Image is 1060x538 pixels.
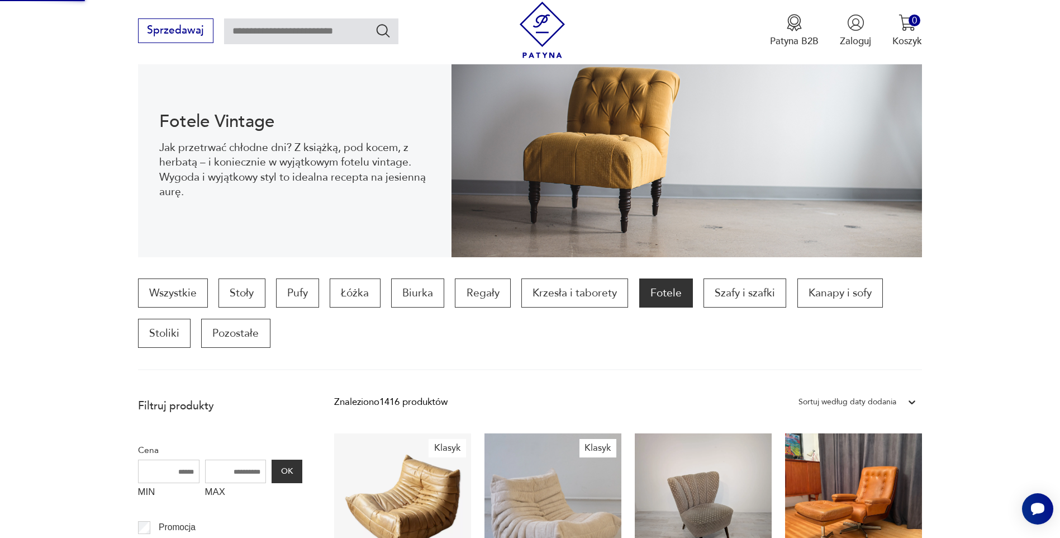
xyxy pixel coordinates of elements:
a: Sprzedawaj [138,27,213,36]
label: MIN [138,483,199,504]
p: Zaloguj [840,35,871,48]
a: Ikona medaluPatyna B2B [770,14,819,48]
a: Łóżka [330,279,380,308]
a: Pufy [276,279,319,308]
div: 0 [909,15,920,26]
button: Patyna B2B [770,14,819,48]
a: Fotele [639,279,693,308]
button: OK [272,460,302,483]
a: Stoliki [138,319,191,348]
img: Ikona medalu [786,14,803,31]
p: Cena [138,443,302,457]
a: Regały [455,279,510,308]
p: Filtruj produkty [138,399,302,413]
a: Wszystkie [138,279,208,308]
iframe: Smartsupp widget button [1022,493,1053,525]
a: Szafy i szafki [704,279,786,308]
a: Kanapy i sofy [797,279,883,308]
div: Znaleziono 1416 produktów [334,395,448,409]
a: Pozostałe [201,319,270,348]
p: Patyna B2B [770,35,819,48]
a: Stoły [218,279,265,308]
button: Zaloguj [840,14,871,48]
img: Ikonka użytkownika [847,14,864,31]
p: Koszyk [892,35,922,48]
div: Sortuj według daty dodania [798,395,896,409]
p: Promocja [159,520,196,535]
img: 9275102764de9360b0b1aa4293741aa9.jpg [451,56,922,257]
img: Patyna - sklep z meblami i dekoracjami vintage [514,2,571,58]
a: Krzesła i taborety [521,279,628,308]
button: 0Koszyk [892,14,922,48]
a: Biurka [391,279,444,308]
button: Szukaj [375,22,391,39]
button: Sprzedawaj [138,18,213,43]
img: Ikona koszyka [899,14,916,31]
h1: Fotele Vintage [159,114,430,130]
label: MAX [205,483,267,504]
p: Jak przetrwać chłodne dni? Z książką, pod kocem, z herbatą – i koniecznie w wyjątkowym fotelu vin... [159,140,430,200]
